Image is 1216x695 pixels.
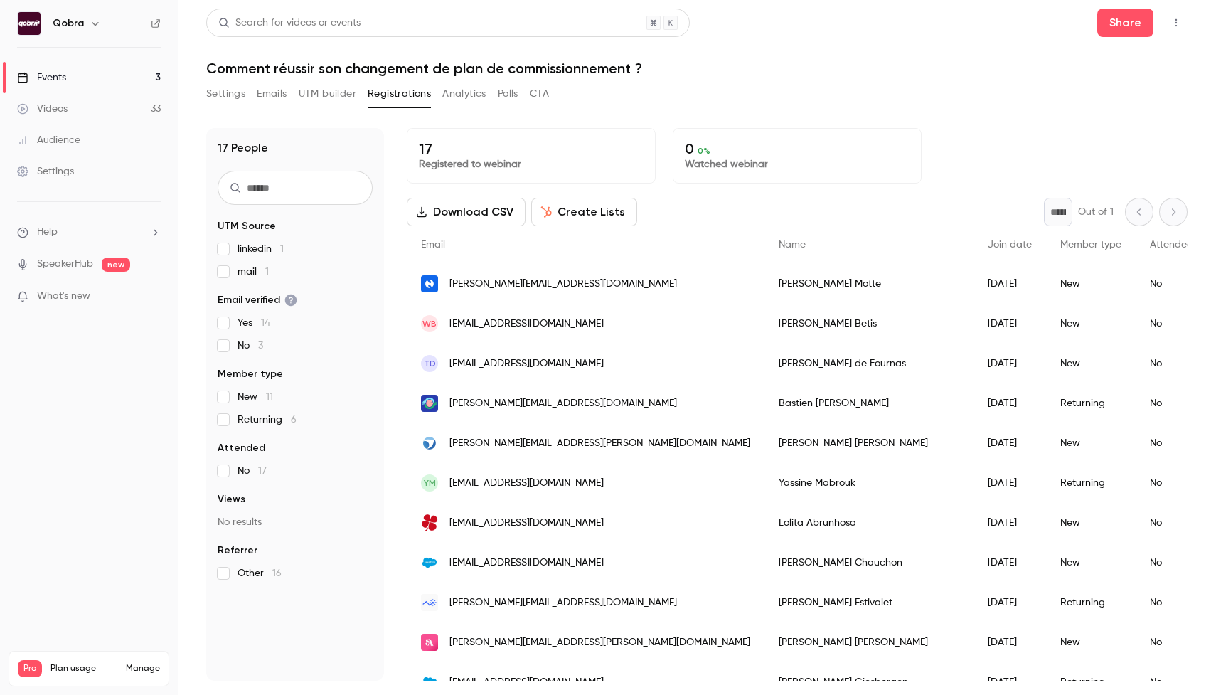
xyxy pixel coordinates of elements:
[421,514,438,531] img: actualgroup.com
[974,383,1046,423] div: [DATE]
[218,492,245,506] span: Views
[1097,9,1153,37] button: Share
[1046,344,1136,383] div: New
[698,146,710,156] span: 0 %
[764,583,974,622] div: [PERSON_NAME] Estivalet
[1136,344,1207,383] div: No
[261,318,270,328] span: 14
[17,164,74,179] div: Settings
[449,675,604,690] span: [EMAIL_ADDRESS][DOMAIN_NAME]
[1136,463,1207,503] div: No
[238,566,282,580] span: Other
[238,390,273,404] span: New
[764,463,974,503] div: Yassine Mabrouk
[1150,240,1193,250] span: Attended
[266,392,273,402] span: 11
[1046,383,1136,423] div: Returning
[449,317,604,331] span: [EMAIL_ADDRESS][DOMAIN_NAME]
[265,267,269,277] span: 1
[1136,383,1207,423] div: No
[422,317,437,330] span: WB
[498,83,518,105] button: Polls
[764,503,974,543] div: Lolita Abrunhosa
[37,289,90,304] span: What's new
[206,83,245,105] button: Settings
[421,275,438,292] img: naboo.app
[421,435,438,452] img: simplifia.fr
[974,463,1046,503] div: [DATE]
[50,663,117,674] span: Plan usage
[218,219,276,233] span: UTM Source
[1060,240,1121,250] span: Member type
[449,396,677,411] span: [PERSON_NAME][EMAIL_ADDRESS][DOMAIN_NAME]
[531,198,637,226] button: Create Lists
[764,383,974,423] div: Bastien [PERSON_NAME]
[685,157,910,171] p: Watched webinar
[974,344,1046,383] div: [DATE]
[974,622,1046,662] div: [DATE]
[368,83,431,105] button: Registrations
[421,634,438,651] img: santeacademie.com
[37,225,58,240] span: Help
[206,60,1188,77] h1: Comment réussir son changement de plan de commissionnement ?
[218,16,361,31] div: Search for videos or events
[218,219,373,580] section: facet-groups
[764,622,974,662] div: [PERSON_NAME] [PERSON_NAME]
[218,543,257,558] span: Referrer
[974,543,1046,583] div: [DATE]
[53,16,84,31] h6: Qobra
[1136,543,1207,583] div: No
[974,304,1046,344] div: [DATE]
[1136,583,1207,622] div: No
[449,516,604,531] span: [EMAIL_ADDRESS][DOMAIN_NAME]
[17,133,80,147] div: Audience
[974,583,1046,622] div: [DATE]
[218,441,265,455] span: Attended
[424,357,436,370] span: Td
[1046,583,1136,622] div: Returning
[238,316,270,330] span: Yes
[424,477,436,489] span: YM
[299,83,356,105] button: UTM builder
[126,663,160,674] a: Manage
[1136,264,1207,304] div: No
[218,515,373,529] p: No results
[238,242,284,256] span: linkedin
[421,554,438,571] img: salesforce.com
[1046,423,1136,463] div: New
[764,264,974,304] div: [PERSON_NAME] Motte
[17,225,161,240] li: help-dropdown-opener
[1046,622,1136,662] div: New
[1046,503,1136,543] div: New
[974,264,1046,304] div: [DATE]
[1136,304,1207,344] div: No
[102,258,130,272] span: new
[407,198,526,226] button: Download CSV
[974,503,1046,543] div: [DATE]
[1046,264,1136,304] div: New
[449,476,604,491] span: [EMAIL_ADDRESS][DOMAIN_NAME]
[421,395,438,412] img: wecandoo.com
[449,277,677,292] span: [PERSON_NAME][EMAIL_ADDRESS][DOMAIN_NAME]
[18,660,42,677] span: Pro
[258,341,263,351] span: 3
[449,356,604,371] span: [EMAIL_ADDRESS][DOMAIN_NAME]
[779,240,806,250] span: Name
[988,240,1032,250] span: Join date
[442,83,486,105] button: Analytics
[421,674,438,691] img: salesforce.com
[1136,503,1207,543] div: No
[238,339,263,353] span: No
[238,464,267,478] span: No
[1046,304,1136,344] div: New
[218,367,283,381] span: Member type
[37,257,93,272] a: SpeakerHub
[1078,205,1114,219] p: Out of 1
[291,415,297,425] span: 6
[974,423,1046,463] div: [DATE]
[764,423,974,463] div: [PERSON_NAME] [PERSON_NAME]
[218,139,268,156] h1: 17 People
[449,436,750,451] span: [PERSON_NAME][EMAIL_ADDRESS][PERSON_NAME][DOMAIN_NAME]
[17,102,68,116] div: Videos
[218,293,297,307] span: Email verified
